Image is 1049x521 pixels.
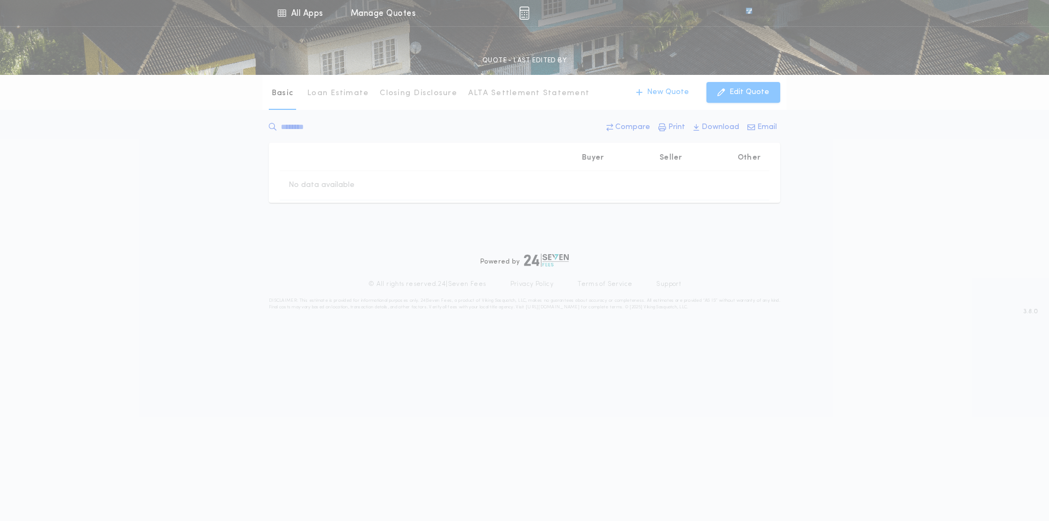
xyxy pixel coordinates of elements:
[603,118,653,137] button: Compare
[272,88,293,99] p: Basic
[726,8,772,19] img: vs-icon
[625,82,700,103] button: New Quote
[480,254,569,267] div: Powered by
[582,153,604,163] p: Buyer
[524,254,569,267] img: logo
[729,87,769,98] p: Edit Quote
[280,171,363,200] td: No data available
[655,118,688,137] button: Print
[738,153,761,163] p: Other
[519,7,529,20] img: img
[668,122,685,133] p: Print
[482,55,567,66] p: QUOTE - LAST EDITED BY
[380,88,457,99] p: Closing Disclosure
[659,153,682,163] p: Seller
[757,122,777,133] p: Email
[307,88,369,99] p: Loan Estimate
[269,297,780,311] p: DISCLAIMER: This estimate is provided for informational purposes only. 24|Seven Fees, a product o...
[577,280,632,289] a: Terms of Service
[744,118,780,137] button: Email
[1023,307,1038,317] span: 3.8.0
[468,88,590,99] p: ALTA Settlement Statement
[647,87,689,98] p: New Quote
[656,280,681,289] a: Support
[615,122,650,133] p: Compare
[690,118,742,137] button: Download
[702,122,739,133] p: Download
[526,305,580,309] a: [URL][DOMAIN_NAME]
[510,280,554,289] a: Privacy Policy
[368,280,486,289] p: © All rights reserved. 24|Seven Fees
[706,82,780,103] button: Edit Quote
